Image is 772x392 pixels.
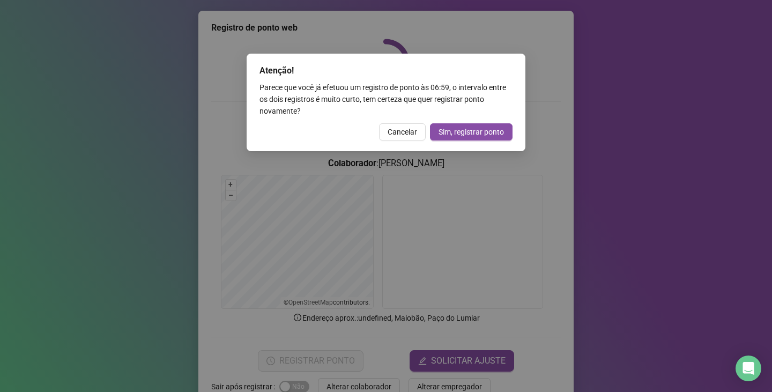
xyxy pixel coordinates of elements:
div: Parece que você já efetuou um registro de ponto às 06:59 , o intervalo entre os dois registros é ... [259,82,513,117]
div: Atenção! [259,64,513,77]
span: Cancelar [388,126,417,138]
span: Sim, registrar ponto [439,126,504,138]
button: Cancelar [379,123,426,140]
button: Sim, registrar ponto [430,123,513,140]
div: Open Intercom Messenger [736,356,761,381]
